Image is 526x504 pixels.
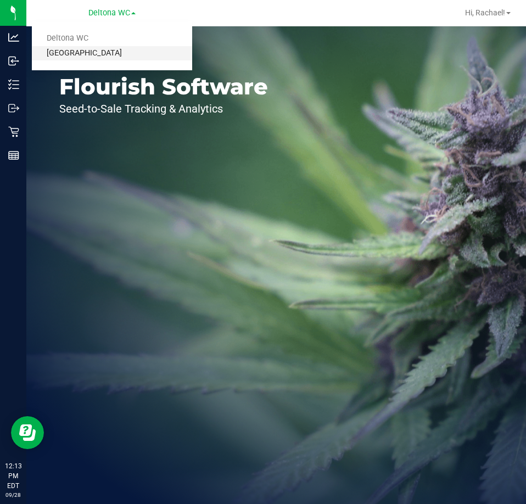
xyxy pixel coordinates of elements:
iframe: Resource center [11,416,44,449]
inline-svg: Outbound [8,103,19,114]
inline-svg: Retail [8,126,19,137]
span: Deltona WC [88,8,130,18]
inline-svg: Inbound [8,55,19,66]
p: Flourish Software [59,76,268,98]
inline-svg: Reports [8,150,19,161]
a: [GEOGRAPHIC_DATA] [32,46,192,61]
span: Hi, Rachael! [465,8,505,17]
p: 12:13 PM EDT [5,461,21,491]
p: Seed-to-Sale Tracking & Analytics [59,103,268,114]
p: 09/28 [5,491,21,499]
a: Deltona WC [32,31,192,46]
inline-svg: Inventory [8,79,19,90]
inline-svg: Analytics [8,32,19,43]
